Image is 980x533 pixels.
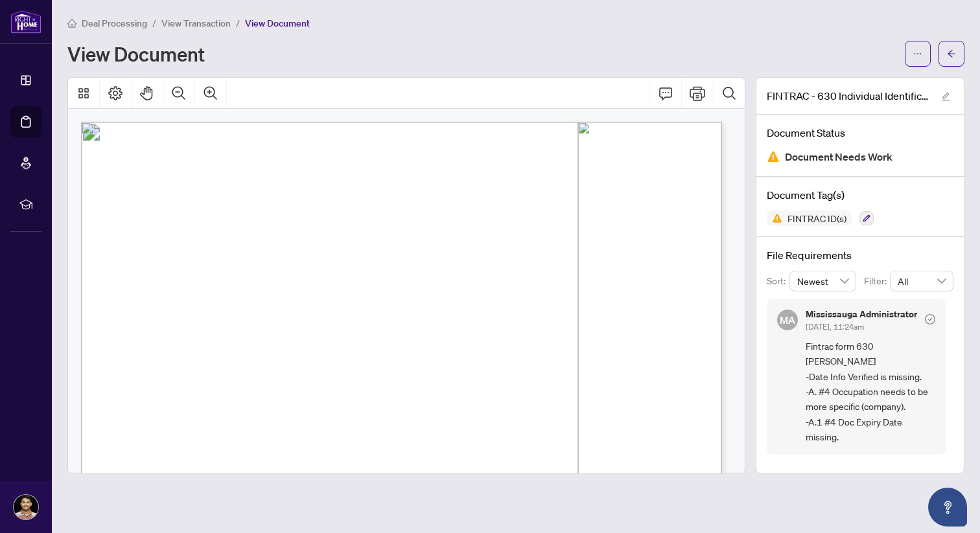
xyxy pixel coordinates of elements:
button: Open asap [928,488,967,527]
h5: Mississauga Administrator [806,310,917,319]
span: ellipsis [913,49,922,58]
h4: Document Status [767,125,953,141]
span: [DATE], 11:24am [806,322,864,332]
img: logo [10,10,41,34]
img: Document Status [767,150,780,163]
span: FINTRAC - 630 Individual Identification Record A - PropTx-OREA_[DATE] 21_59_50.pdf [767,88,929,104]
img: Status Icon [767,210,782,226]
li: / [236,16,240,30]
span: Fintrac form 630 [PERSON_NAME] -Date Info Verified is missing. -A. #4 Occupation needs to be more... [806,339,935,445]
span: View Document [245,17,310,29]
span: MA [780,312,795,328]
span: check-circle [925,314,935,324]
p: Filter: [864,274,890,288]
span: arrow-left [947,49,956,58]
p: Sort: [767,274,789,288]
span: All [898,271,946,291]
h1: View Document [67,43,205,64]
li: / [152,16,156,30]
span: View Transaction [161,17,231,29]
span: FINTRAC ID(s) [782,214,852,223]
span: Deal Processing [82,17,147,29]
img: Profile Icon [14,495,38,519]
span: edit [941,92,950,101]
h4: File Requirements [767,247,953,263]
span: Newest [797,271,849,291]
span: home [67,19,76,28]
h4: Document Tag(s) [767,187,953,203]
span: Document Needs Work [785,148,892,166]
